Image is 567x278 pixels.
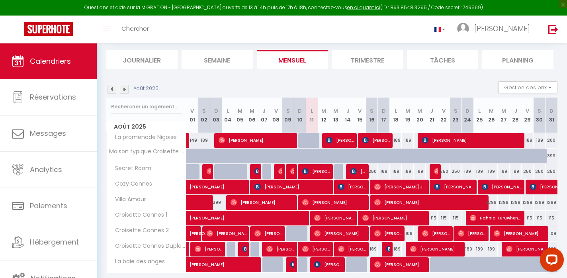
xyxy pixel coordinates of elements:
[430,107,433,115] abbr: J
[485,98,497,133] th: 26
[534,245,567,278] iframe: LiveChat chat widget
[242,241,246,256] span: [PERSON_NAME]
[473,98,485,133] th: 25
[374,179,426,194] span: [PERSON_NAME] J Lutgarde [PERSON_NAME]
[457,23,469,35] img: ...
[346,107,350,115] abbr: J
[390,164,402,179] div: 189
[347,4,380,11] a: en cliquant ici
[510,98,522,133] th: 28
[332,50,403,69] li: Trimestre
[549,107,553,115] abbr: D
[545,211,557,225] div: 115
[330,98,342,133] th: 13
[321,107,326,115] abbr: M
[390,242,402,256] div: 189
[478,107,481,115] abbr: L
[290,257,294,272] span: [PERSON_NAME]
[522,98,534,133] th: 29
[498,98,510,133] th: 27
[438,211,450,225] div: 115
[262,107,266,115] abbr: J
[450,164,461,179] div: 250
[266,241,294,256] span: [PERSON_NAME] Bourbon
[426,211,438,225] div: 115
[498,164,510,179] div: 189
[485,242,497,256] div: 189
[254,164,258,179] span: [PERSON_NAME]
[473,242,485,256] div: 189
[108,226,171,235] span: Croisette Cannes 2
[405,107,410,115] abbr: M
[366,98,378,133] th: 16
[370,107,373,115] abbr: S
[108,211,169,219] span: Croisette Cannes 1
[454,107,458,115] abbr: S
[108,242,188,251] span: Croisette Cannes Duplex 3
[434,179,474,194] span: [PERSON_NAME]
[290,164,294,179] span: [PERSON_NAME]
[30,128,66,138] span: Messages
[414,98,426,133] th: 20
[494,226,545,241] span: [PERSON_NAME]
[302,195,366,210] span: [PERSON_NAME]
[30,237,79,247] span: Hébergement
[422,226,450,241] span: [PERSON_NAME]
[386,241,390,256] span: [PERSON_NAME]
[214,107,218,115] abbr: D
[270,98,282,133] th: 08
[314,210,354,225] span: [PERSON_NAME]
[190,107,194,115] abbr: V
[195,241,223,256] span: [PERSON_NAME]
[358,107,362,115] abbr: V
[30,92,76,102] span: Réservations
[30,164,62,174] span: Analytics
[450,211,461,225] div: 115
[407,50,478,69] li: Tâches
[414,164,426,179] div: 189
[522,164,534,179] div: 250
[250,107,254,115] abbr: M
[186,226,198,241] a: [PERSON_NAME]
[482,179,522,194] span: [PERSON_NAME] [PERSON_NAME]
[202,107,206,115] abbr: S
[30,56,71,66] span: Calendriers
[306,98,318,133] th: 11
[278,164,282,179] span: [PERSON_NAME]
[545,149,557,163] div: 399
[545,164,557,179] div: 250
[182,50,253,69] li: Semaine
[545,195,557,210] div: 1299
[534,98,545,133] th: 30
[111,100,182,114] input: Rechercher un logement...
[410,241,462,256] span: [PERSON_NAME]
[545,133,557,148] div: 200
[545,226,557,241] div: 109
[190,222,208,237] span: [PERSON_NAME]
[333,107,338,115] abbr: M
[526,107,529,115] abbr: V
[133,85,158,92] p: Août 2025
[246,98,258,133] th: 06
[318,98,330,133] th: 12
[465,107,469,115] abbr: D
[342,98,354,133] th: 14
[461,98,473,133] th: 24
[257,50,328,69] li: Mensuel
[534,133,545,148] div: 189
[470,210,522,225] span: Hahnia Turuwhenua
[314,257,342,272] span: [PERSON_NAME]
[402,133,414,148] div: 189
[501,107,506,115] abbr: M
[451,16,540,43] a: ... [PERSON_NAME]
[354,98,366,133] th: 15
[338,179,366,194] span: [PERSON_NAME]
[461,164,473,179] div: 189
[374,195,486,210] span: [PERSON_NAME]
[186,98,198,133] th: 01
[108,195,148,204] span: Villa Amour
[545,242,557,256] div: 400
[510,195,522,210] div: 1299
[450,98,461,133] th: 23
